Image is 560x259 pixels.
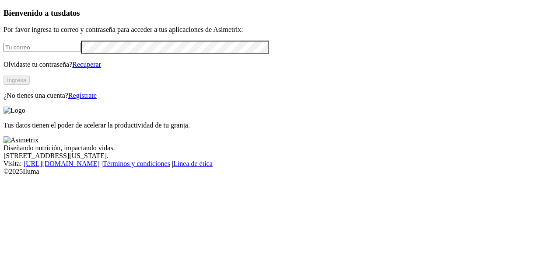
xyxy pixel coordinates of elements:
[3,61,556,69] p: Olvidaste tu contraseña?
[3,160,556,168] div: Visita : | |
[3,136,38,144] img: Asimetrix
[3,8,556,18] h3: Bienvenido a tus
[3,144,556,152] div: Diseñando nutrición, impactando vidas.
[3,43,81,52] input: Tu correo
[68,92,97,99] a: Regístrate
[3,76,30,85] button: Ingresa
[61,8,80,17] span: datos
[3,168,556,176] div: © 2025 Iluma
[72,61,101,68] a: Recuperar
[24,160,100,167] a: [URL][DOMAIN_NAME]
[3,26,556,34] p: Por favor ingresa tu correo y contraseña para acceder a tus aplicaciones de Asimetrix:
[103,160,170,167] a: Términos y condiciones
[3,92,556,100] p: ¿No tienes una cuenta?
[173,160,213,167] a: Línea de ética
[3,152,556,160] div: [STREET_ADDRESS][US_STATE].
[3,121,556,129] p: Tus datos tienen el poder de acelerar la productividad de tu granja.
[3,107,25,114] img: Logo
